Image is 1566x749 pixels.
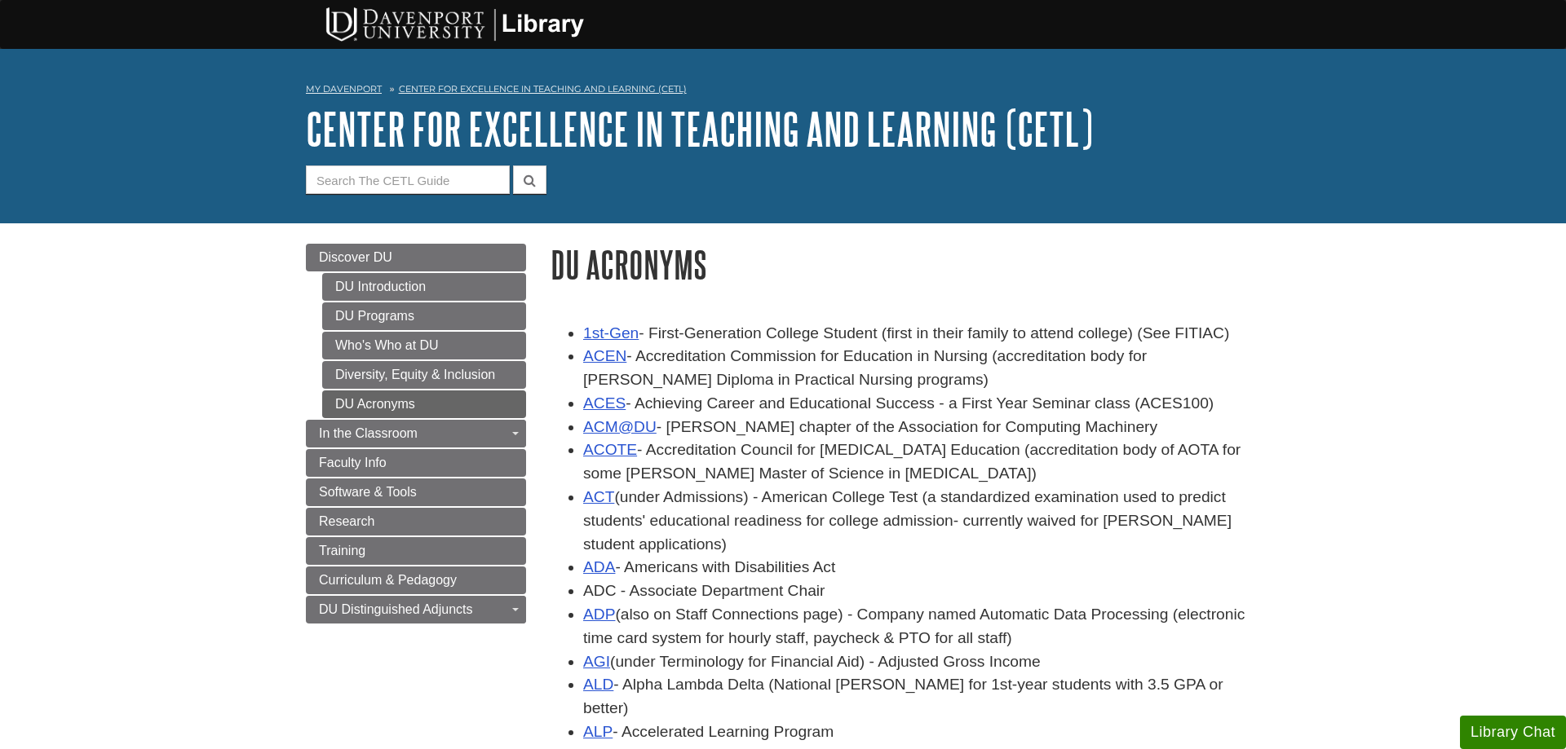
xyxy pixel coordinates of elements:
[583,556,1260,579] li: - Americans with Disabilities Act
[551,244,1260,285] h1: DU Acronyms
[322,302,526,330] a: DU Programs
[583,345,1260,392] li: - Accreditation Commission for Education in Nursing (accreditation body for [PERSON_NAME] Diploma...
[319,250,392,264] span: Discover DU
[306,82,382,96] a: My Davenport
[319,456,387,469] span: Faculty Info
[583,723,613,740] a: ALP
[322,390,526,418] a: DU Acronyms
[583,653,610,670] a: AGI
[306,244,526,623] div: Guide Page Menu
[583,558,615,575] a: ADA
[306,165,510,194] input: Search The CETL Guide
[1460,716,1566,749] button: Library Chat
[583,606,615,623] a: ADP
[319,602,473,616] span: DU Distinguished Adjuncts
[306,596,526,623] a: DU Distinguished Adjuncts
[583,324,639,341] a: 1st-Gen
[583,603,1260,650] li: (also on Staff Connections page) - Company named Automatic Data Processing (electronic time card ...
[322,273,526,301] a: DU Introduction
[583,322,1260,346] li: - First-Generation College Student (first in their family to attend college) (See FITIAC)
[399,83,687,95] a: Center for Excellence in Teaching and Learning (CETL)
[306,478,526,506] a: Software & Tools
[583,418,657,435] a: ACM@DU
[583,488,614,505] a: ACT
[583,579,1260,603] li: ADC - Associate Department Chair
[306,537,526,565] a: Training
[583,438,1260,486] li: - Accreditation Council for [MEDICAL_DATA] Education (accreditation body of AOTA for some [PERSON...
[319,426,418,440] span: In the Classroom
[319,573,457,587] span: Curriculum & Pedagogy
[583,416,1260,439] li: - [PERSON_NAME] chapter of the Association for Computing Machinery
[583,394,626,412] a: ACES
[306,566,526,594] a: Curriculum & Pedagogy
[583,673,1260,720] li: - Alpha Lambda Delta (National [PERSON_NAME] for 1st-year students with 3.5 GPA or better)
[583,486,1260,556] li: (under Admissions) - American College Test (a standardized examination used to predict students' ...
[306,449,526,477] a: Faculty Info
[322,361,526,389] a: Diversity, Equity & Inclusion
[306,508,526,535] a: Research
[583,650,1260,674] li: (under Terminology for Financial Aid) - Adjusted Gross Income
[319,514,374,528] span: Research
[306,244,526,271] a: Discover DU
[583,392,1260,416] li: - Achieving Career and Educational Success - a First Year Seminar class (ACES100)
[306,420,526,447] a: In the Classroom
[319,485,417,499] span: Software & Tools
[306,78,1260,104] nav: breadcrumb
[583,347,626,364] a: ACEN
[583,676,613,693] a: ALD
[306,104,1093,154] a: Center for Excellence in Teaching and Learning (CETL)
[298,4,608,43] img: DU Libraries
[583,720,1260,744] li: - Accelerated Learning Program
[319,544,365,557] span: Training
[322,332,526,359] a: Who's Who at DU
[583,441,637,458] a: ACOTE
